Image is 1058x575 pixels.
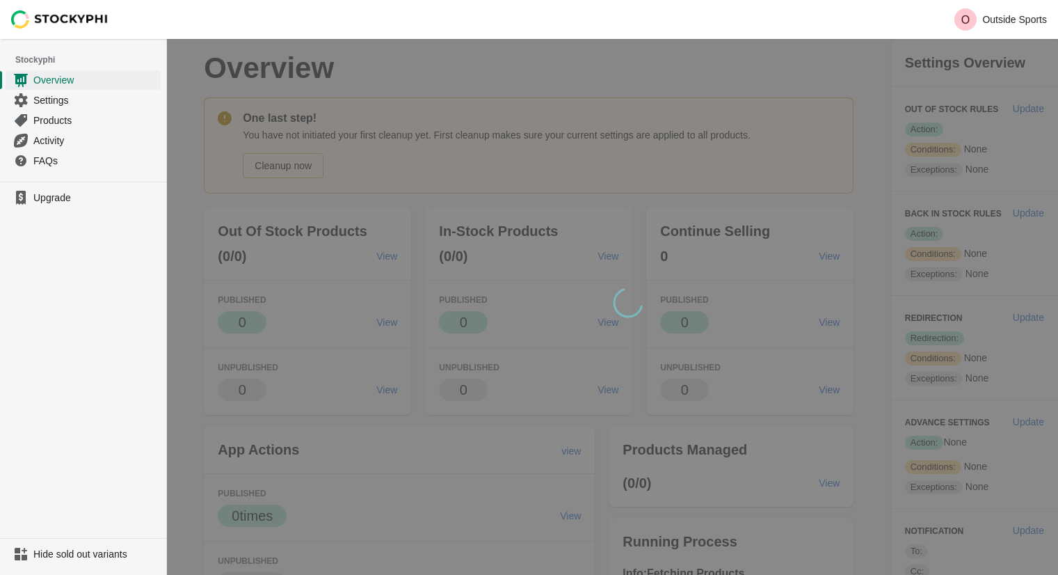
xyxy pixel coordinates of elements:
a: Products [6,110,161,130]
button: Avatar with initials OOutside Sports [949,6,1052,33]
span: Products [33,113,158,127]
span: Avatar with initials O [954,8,977,31]
span: Overview [33,73,158,87]
span: Stockyphi [15,53,166,67]
img: Stockyphi [11,10,109,29]
a: Upgrade [6,188,161,207]
span: FAQs [33,154,158,168]
a: Hide sold out variants [6,544,161,564]
span: Upgrade [33,191,158,205]
a: Settings [6,90,161,110]
a: FAQs [6,150,161,171]
span: Hide sold out variants [33,547,158,561]
span: Settings [33,93,158,107]
text: O [961,14,970,26]
span: Activity [33,134,158,148]
a: Activity [6,130,161,150]
p: Outside Sports [982,14,1047,25]
a: Overview [6,70,161,90]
